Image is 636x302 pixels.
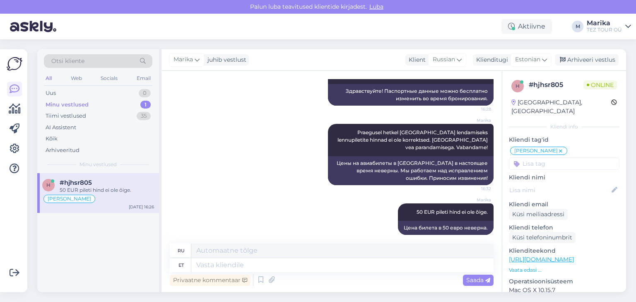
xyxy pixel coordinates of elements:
div: 0 [139,89,151,97]
span: Praegusel hetkel [GEOGRAPHIC_DATA] lendamiseks lennupiletite hinnad ei ole korrektsed. [GEOGRAPHI... [337,129,489,150]
div: et [178,258,184,272]
div: juhib vestlust [204,56,246,64]
div: Klienditugi [473,56,508,64]
span: 50 EUR pileti hind ei ole õige. [417,209,488,215]
div: Arhiveeritud [46,146,79,155]
span: 16:28 [460,106,491,112]
p: Kliendi telefon [509,223,619,232]
input: Lisa tag [509,157,619,170]
div: Küsi telefoninumbrit [509,232,576,243]
div: [DATE] 16:26 [129,204,154,210]
div: ru [178,244,185,258]
span: Luba [367,3,386,10]
span: Minu vestlused [79,161,117,168]
div: Küsi meiliaadressi [509,209,568,220]
span: [PERSON_NAME] [48,196,91,201]
span: Estonian [515,55,540,64]
div: Aktiivne [501,19,552,34]
span: Russian [433,55,455,64]
div: Klient [405,56,426,64]
div: 35 [137,112,151,120]
div: AI Assistent [46,123,76,132]
img: Askly Logo [7,56,22,72]
span: Marika [460,117,491,123]
span: h [46,182,51,188]
a: MarikaTEZ TOUR OÜ [587,20,631,33]
span: Marika [173,55,193,64]
div: Tiimi vestlused [46,112,86,120]
p: Operatsioonisüsteem [509,277,619,286]
div: Socials [99,73,119,84]
div: Цены на авиабилеты в [GEOGRAPHIC_DATA] в настоящее время неверны. Мы работаем над исправлением ош... [328,156,494,185]
span: Otsi kliente [51,57,84,65]
span: 16:33 [460,235,491,242]
p: Klienditeekond [509,246,619,255]
p: Kliendi nimi [509,173,619,182]
span: 16:32 [460,186,491,192]
div: Marika [587,20,622,27]
a: [URL][DOMAIN_NAME] [509,256,574,263]
div: # hjhsr805 [529,80,583,90]
span: Online [583,80,617,89]
span: [PERSON_NAME] [514,148,558,153]
div: Minu vestlused [46,101,89,109]
div: [GEOGRAPHIC_DATA], [GEOGRAPHIC_DATA] [511,98,611,116]
div: Arhiveeri vestlus [555,54,619,65]
div: Kliendi info [509,123,619,130]
p: Vaata edasi ... [509,266,619,274]
div: 50 EUR pileti hind ei ole õige. [60,186,154,194]
div: Email [135,73,152,84]
p: Kliendi email [509,200,619,209]
span: #hjhsr805 [60,179,92,186]
div: All [44,73,53,84]
p: Mac OS X 10.15.7 [509,286,619,295]
div: Цена билета в 50 евро неверна. [398,221,494,235]
span: Marika [460,197,491,203]
div: Kõik [46,135,58,143]
input: Lisa nimi [509,186,610,195]
p: Kliendi tag'id [509,135,619,144]
div: Web [69,73,84,84]
div: Privaatne kommentaar [170,275,251,286]
div: Здравствуйте! Паспортные данные можно бесплатно изменить во время бронирования. [328,84,494,106]
span: Saada [466,276,490,284]
span: h [516,83,520,89]
div: 1 [140,101,151,109]
div: TEZ TOUR OÜ [587,27,622,33]
div: Uus [46,89,56,97]
div: M [572,21,583,32]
